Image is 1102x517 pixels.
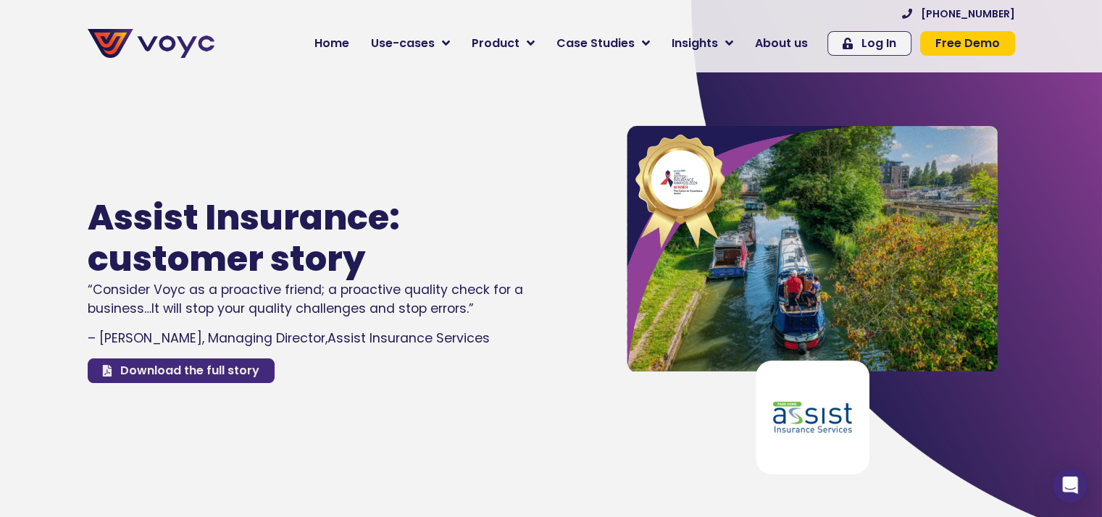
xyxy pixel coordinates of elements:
a: [PHONE_NUMBER] [902,9,1015,19]
span: Log In [861,38,896,49]
img: voyc-full-logo [88,29,214,58]
a: Insights [661,29,744,58]
span: About us [755,35,808,52]
a: Home [304,29,360,58]
span: “Consider Voyc as a proactive friend; a proactive quality check for a business…It will stop your ... [88,281,523,317]
span: Insights [672,35,718,52]
span: Case Studies [556,35,635,52]
a: Use-cases [360,29,461,58]
span: Download the full story [120,365,259,377]
span: Product [472,35,519,52]
div: Open Intercom Messenger [1053,468,1088,503]
a: About us [744,29,819,58]
span: – [PERSON_NAME], Managing Director, [88,329,327,347]
a: Free Demo [920,31,1015,56]
a: Log In [827,31,911,56]
h1: Assist Insurance: customer story [88,197,477,280]
a: Case Studies [546,29,661,58]
span: [PHONE_NUMBER] [921,9,1015,19]
a: Product [461,29,546,58]
span: Use-cases [371,35,435,52]
a: Download the full story [88,358,275,383]
span: Assist Insurance Services [327,329,490,347]
span: Home [314,35,349,52]
span: Free Demo [935,38,1000,49]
